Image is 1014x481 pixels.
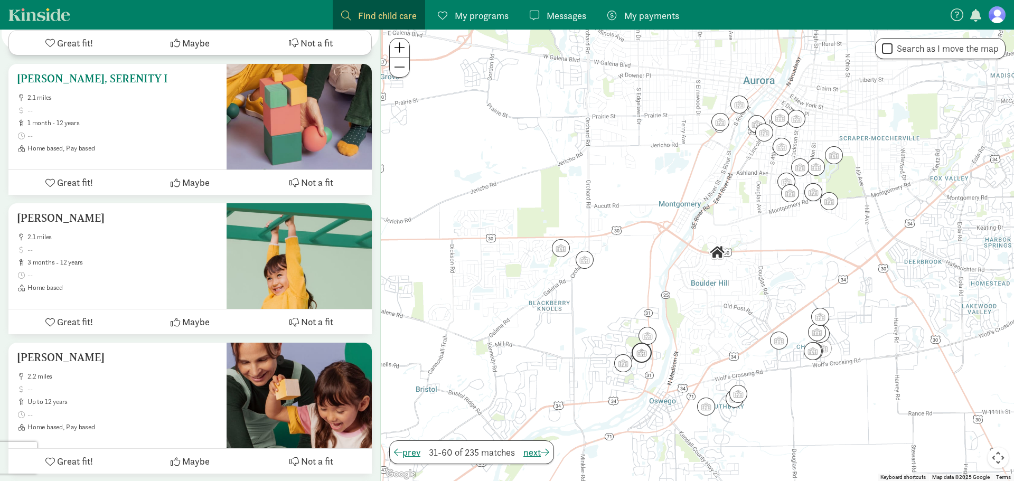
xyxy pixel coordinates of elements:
div: Click to see details [800,338,826,364]
span: Home based, Play based [27,423,218,431]
span: up to 12 years [27,398,218,406]
div: Click to see details [767,105,793,131]
div: Click to see details [804,319,830,345]
span: Maybe [182,175,210,190]
div: Click to see details [627,338,656,367]
button: Maybe [130,31,251,55]
div: Click to see details [773,168,800,195]
button: Maybe [129,309,250,334]
span: 1 month - 12 years [27,119,218,127]
span: Map data ©2025 Google [932,474,990,480]
button: Maybe [129,170,250,195]
span: Great fit! [57,175,93,190]
span: Great fit! [57,315,93,329]
div: Click to see details [744,111,770,137]
span: Not a fit [301,315,333,329]
span: Great fit! [57,454,93,468]
button: Great fit! [8,309,129,334]
div: Click to see details [816,188,842,214]
a: Kinside [8,8,70,21]
div: Click to see details [810,335,836,362]
span: 2.1 miles [27,93,218,102]
button: Great fit! [8,170,129,195]
button: Not a fit [250,31,371,55]
div: Click to see details [807,304,833,330]
button: Map camera controls [988,447,1009,468]
span: 3 months - 12 years [27,258,218,267]
div: Click to see details [766,327,792,354]
span: My programs [455,8,509,23]
button: Maybe [129,449,250,474]
span: Not a fit [301,175,333,190]
label: Search as I move the map [893,42,999,55]
button: Not a fit [251,449,372,474]
div: Click to see details [783,106,810,132]
span: Maybe [182,36,210,50]
div: Click to see details [821,142,847,168]
span: Not a fit [301,454,333,468]
div: Click to see details [634,323,661,349]
span: 2.1 miles [27,233,218,241]
span: Maybe [182,454,210,468]
div: Click to see details [693,393,719,420]
span: Great fit! [57,36,93,50]
div: Click to see details [768,134,795,160]
div: Click to see details [751,119,777,146]
div: Click to see details [808,320,834,347]
div: Click to see details [704,239,730,266]
button: next [523,445,549,459]
button: Keyboard shortcuts [880,474,926,481]
div: Click to see details [721,385,748,412]
div: Click to see details [707,109,734,135]
div: Click to see details [571,247,598,273]
div: Click to see details [801,338,827,364]
button: prev [394,445,420,459]
span: 31-60 of 235 matches [429,445,515,459]
span: Maybe [182,315,210,329]
span: My payments [624,8,679,23]
div: Click to see details [726,91,753,118]
div: Click to see details [787,154,813,181]
button: Great fit! [9,31,130,55]
img: Google [383,467,418,481]
div: Click to see details [777,180,803,206]
a: Terms (opens in new tab) [996,474,1011,480]
div: Click to see details [610,350,636,376]
button: Great fit! [8,449,129,474]
button: Not a fit [251,309,372,334]
div: Click to see details [803,154,829,180]
div: Click to see details [800,179,827,205]
div: Click to see details [548,235,574,261]
span: Not a fit [301,36,333,50]
a: Open this area in Google Maps (opens a new window) [383,467,418,481]
span: Find child care [358,8,417,23]
h5: [PERSON_NAME] [17,351,218,364]
button: Not a fit [251,170,372,195]
span: Messages [547,8,586,23]
span: Home based, Play based [27,144,218,153]
span: Home based [27,284,218,292]
h5: [PERSON_NAME] [17,212,218,224]
h5: [PERSON_NAME], SERENITY I [17,72,218,85]
div: Click to see details [725,381,752,407]
span: 2.2 miles [27,372,218,381]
